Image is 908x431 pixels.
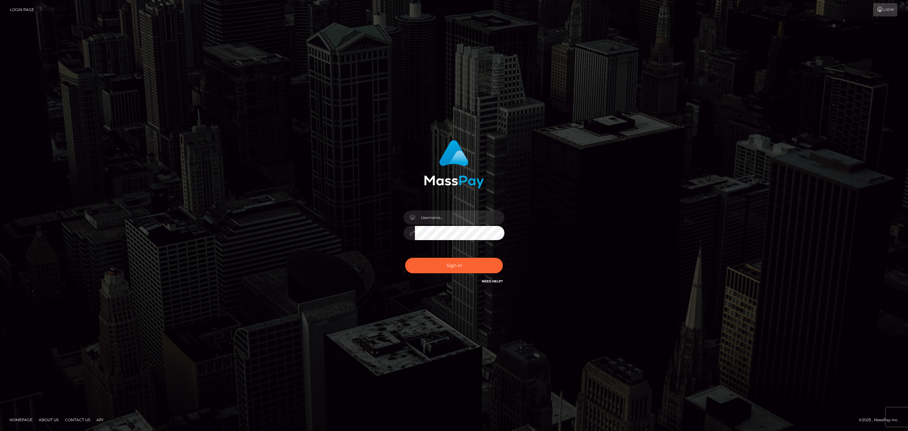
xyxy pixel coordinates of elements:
[36,415,61,425] a: About Us
[424,140,484,188] img: MassPay Login
[859,416,903,423] div: © 2025 , MassPay Inc.
[415,210,504,225] input: Username...
[405,258,503,273] button: Sign in
[482,279,503,283] a: Need Help?
[62,415,93,425] a: Contact Us
[10,3,34,16] a: Login Page
[7,415,35,425] a: Homepage
[873,3,897,16] a: Login
[94,415,106,425] a: API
